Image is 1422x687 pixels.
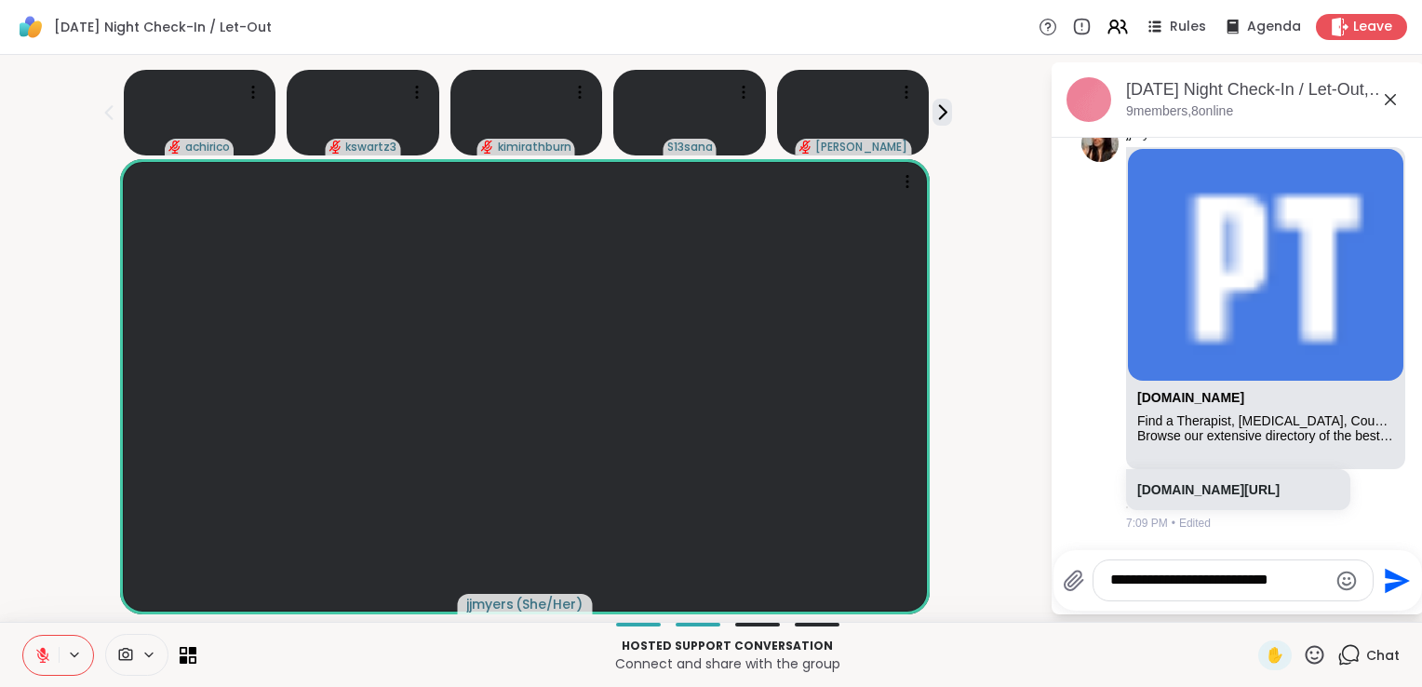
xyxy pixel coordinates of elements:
[54,18,272,36] span: [DATE] Night Check-In / Let-Out
[1066,77,1111,122] img: Monday Night Check-In / Let-Out, Sep 08
[798,141,812,154] span: audio-muted
[815,140,907,155] span: [PERSON_NAME]
[1247,18,1301,36] span: Agenda
[1110,571,1327,590] textarea: Type your message
[1266,644,1284,667] span: ✋
[1179,515,1211,532] span: Edited
[208,654,1247,673] p: Connect and share with the group
[466,595,514,613] span: jjmyers
[498,140,571,155] span: kimirathburn
[1081,125,1119,162] img: https://sharewell-space-live.sfo3.digitaloceanspaces.com/user-generated/67e36a00-7a5f-4974-a9a9-5...
[1366,646,1400,665] span: Chat
[1128,149,1403,381] img: Find a Therapist, Psychologist, Counselor - Psychology Today
[1126,78,1409,101] div: [DATE] Night Check-In / Let-Out, [DATE]
[1126,102,1233,121] p: 9 members, 8 online
[1374,559,1415,601] button: Send
[1335,570,1358,592] button: Emoji picker
[15,11,47,43] img: ShareWell Logomark
[1137,413,1394,429] div: Find a Therapist, [MEDICAL_DATA], Counselor - Psychology [DATE]
[516,595,583,613] span: ( She/Her )
[1172,515,1175,532] span: •
[168,141,181,154] span: audio-muted
[345,140,396,155] span: kswartz3
[185,140,230,155] span: achirico
[1126,515,1168,532] span: 7:09 PM
[1137,390,1244,405] a: Attachment
[667,140,713,155] span: S13sana
[481,141,494,154] span: audio-muted
[1353,18,1392,36] span: Leave
[208,638,1247,654] p: Hosted support conversation
[329,141,342,154] span: audio-muted
[1137,482,1280,497] a: [DOMAIN_NAME][URL]
[1137,428,1394,444] div: Browse our extensive directory of the best Therapists, Psychologists and Counselors near you.
[1170,18,1206,36] span: Rules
